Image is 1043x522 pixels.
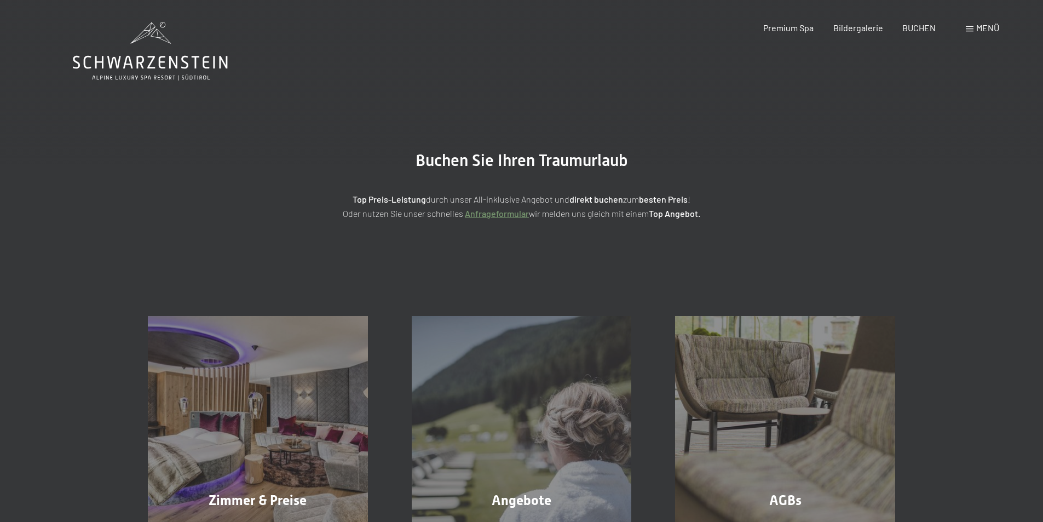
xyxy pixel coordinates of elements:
[763,22,814,33] a: Premium Spa
[902,22,936,33] a: BUCHEN
[569,194,623,204] strong: direkt buchen
[465,208,529,219] a: Anfrageformular
[639,194,688,204] strong: besten Preis
[833,22,883,33] a: Bildergalerie
[649,208,700,219] strong: Top Angebot.
[492,492,551,508] span: Angebote
[416,151,628,170] span: Buchen Sie Ihren Traumurlaub
[976,22,999,33] span: Menü
[209,492,307,508] span: Zimmer & Preise
[248,192,796,220] p: durch unser All-inklusive Angebot und zum ! Oder nutzen Sie unser schnelles wir melden uns gleich...
[769,492,802,508] span: AGBs
[353,194,426,204] strong: Top Preis-Leistung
